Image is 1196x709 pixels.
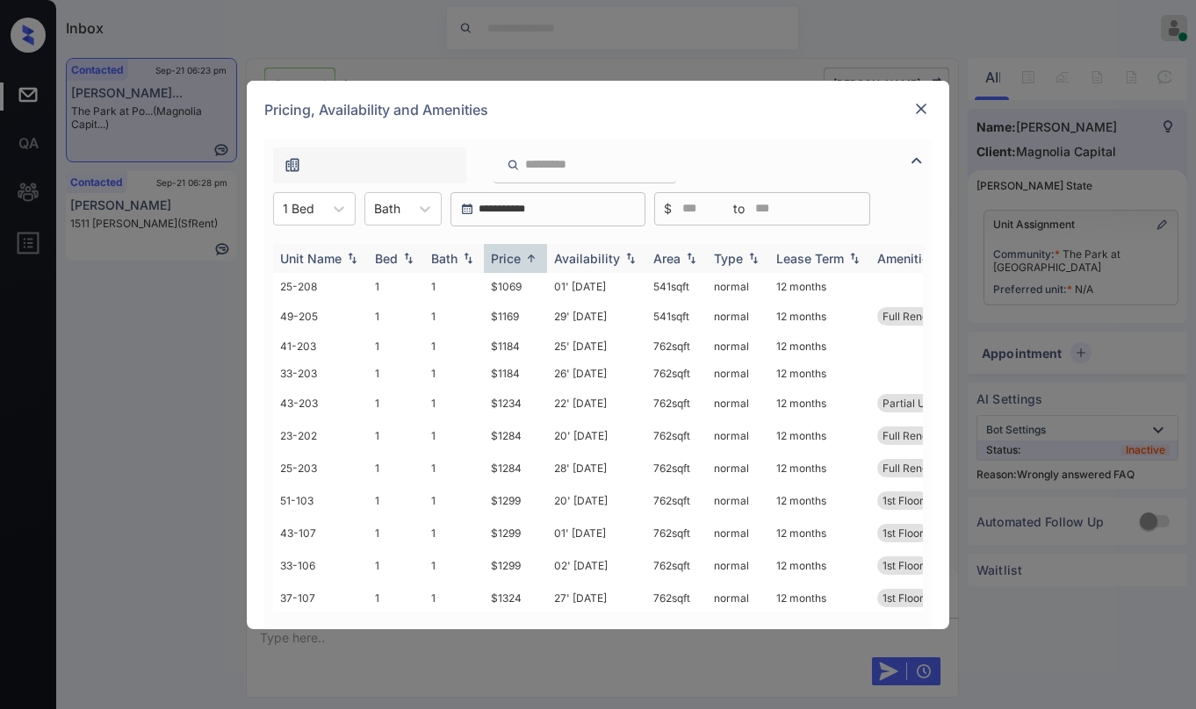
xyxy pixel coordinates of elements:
td: 762 sqft [646,517,707,549]
td: 26' [DATE] [547,360,646,387]
td: 43-203 [273,387,368,419]
td: 1 [424,360,484,387]
img: close [912,100,930,118]
td: normal [707,419,769,452]
td: 20' [DATE] [547,484,646,517]
td: 1 [368,549,424,582]
td: 01' [DATE] [547,273,646,300]
img: sorting [459,252,477,264]
td: normal [707,582,769,614]
div: Amenities [877,251,936,266]
td: 12 months [769,273,870,300]
td: $1234 [484,387,547,419]
td: 37-107 [273,582,368,614]
td: 12 months [769,387,870,419]
div: Area [653,251,681,266]
td: normal [707,549,769,582]
span: to [733,199,745,218]
td: 1 [424,387,484,419]
span: Full Renovation [883,462,959,475]
td: 762 sqft [646,549,707,582]
td: 1 [424,484,484,517]
td: 25' [DATE] [547,333,646,360]
td: $1184 [484,333,547,360]
td: $1299 [484,484,547,517]
td: 02' [DATE] [547,549,646,582]
td: $1184 [484,360,547,387]
td: normal [707,300,769,333]
td: 1 [368,582,424,614]
td: 12 months [769,360,870,387]
td: 1 [368,300,424,333]
td: 12 months [769,517,870,549]
td: 1 [424,549,484,582]
div: Bed [375,251,398,266]
td: 762 sqft [646,333,707,360]
td: normal [707,484,769,517]
td: 1 [368,517,424,549]
img: sorting [343,252,361,264]
div: Availability [554,251,620,266]
td: 1 [424,333,484,360]
td: normal [707,452,769,484]
span: $ [664,199,672,218]
td: 1 [424,517,484,549]
td: 33-106 [273,549,368,582]
td: 12 months [769,484,870,517]
img: icon-zuma [507,157,520,173]
span: Partial Upgrade... [883,397,969,410]
span: 1st Floor [883,526,924,540]
span: 1st Floor [883,591,924,605]
img: sorting [682,252,700,264]
td: 29' [DATE] [547,300,646,333]
td: normal [707,360,769,387]
td: $1069 [484,273,547,300]
td: 49-205 [273,300,368,333]
td: 1 [368,452,424,484]
td: 1 [368,333,424,360]
div: Lease Term [776,251,844,266]
div: Unit Name [280,251,342,266]
td: 1 [424,582,484,614]
td: 762 sqft [646,360,707,387]
td: 22' [DATE] [547,387,646,419]
td: normal [707,273,769,300]
td: $1284 [484,419,547,452]
img: icon-zuma [906,150,927,171]
span: Full Renovation [883,429,959,442]
td: 541 sqft [646,273,707,300]
td: 01' [DATE] [547,517,646,549]
td: 12 months [769,582,870,614]
span: Full Renovation [883,310,959,323]
div: Price [491,251,521,266]
td: 762 sqft [646,419,707,452]
td: 762 sqft [646,484,707,517]
img: sorting [745,252,762,264]
td: 1 [424,300,484,333]
td: normal [707,387,769,419]
img: sorting [400,252,417,264]
td: 1 [424,419,484,452]
td: $1299 [484,549,547,582]
td: 1 [368,419,424,452]
td: 1 [368,360,424,387]
td: 12 months [769,333,870,360]
span: 1st Floor [883,494,924,507]
td: 762 sqft [646,582,707,614]
span: 1st Floor [883,559,924,572]
td: 28' [DATE] [547,452,646,484]
td: normal [707,517,769,549]
td: 12 months [769,549,870,582]
div: Bath [431,251,458,266]
td: $1324 [484,582,547,614]
td: 12 months [769,300,870,333]
td: 27' [DATE] [547,582,646,614]
td: 1 [368,484,424,517]
td: 51-103 [273,484,368,517]
td: $1299 [484,517,547,549]
td: 1 [424,452,484,484]
img: sorting [846,252,863,264]
img: sorting [622,252,639,264]
td: 25-203 [273,452,368,484]
td: normal [707,333,769,360]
